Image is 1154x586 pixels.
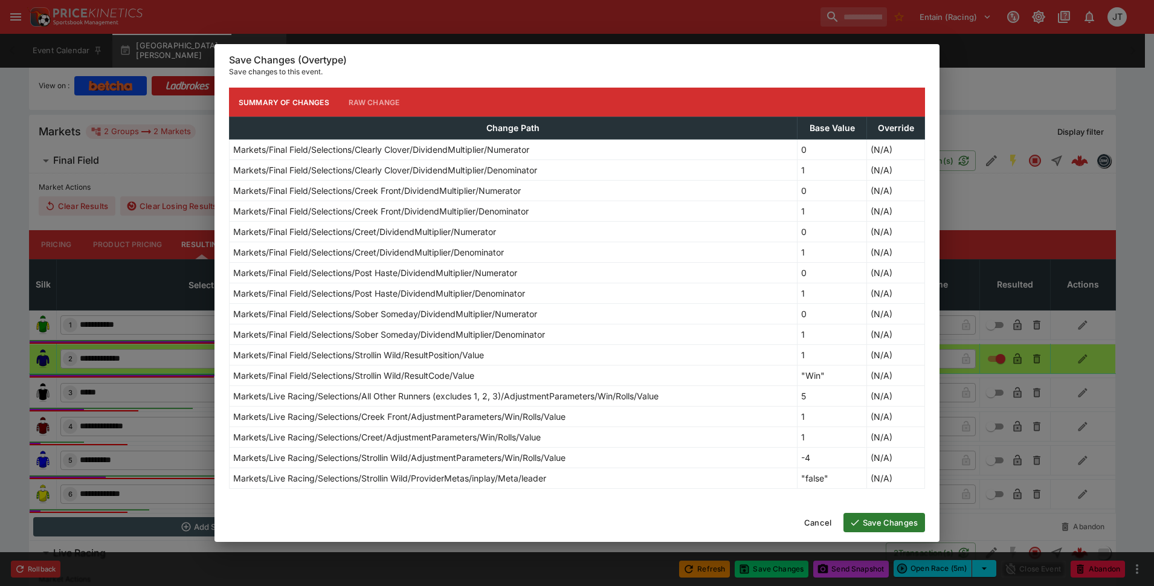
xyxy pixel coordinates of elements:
[867,201,925,222] td: (N/A)
[867,365,925,386] td: (N/A)
[867,468,925,489] td: (N/A)
[867,140,925,160] td: (N/A)
[797,365,866,386] td: "Win"
[233,225,496,238] p: Markets/Final Field/Selections/Creet/DividendMultiplier/Numerator
[233,205,529,217] p: Markets/Final Field/Selections/Creek Front/DividendMultiplier/Denominator
[230,117,798,140] th: Change Path
[797,222,866,242] td: 0
[797,140,866,160] td: 0
[867,222,925,242] td: (N/A)
[797,468,866,489] td: "false"
[797,283,866,304] td: 1
[867,242,925,263] td: (N/A)
[233,266,517,279] p: Markets/Final Field/Selections/Post Haste/DividendMultiplier/Numerator
[233,472,546,485] p: Markets/Live Racing/Selections/Strollin Wild/ProviderMetas/inplay/Meta/leader
[797,513,839,532] button: Cancel
[867,448,925,468] td: (N/A)
[233,451,566,464] p: Markets/Live Racing/Selections/Strollin Wild/AdjustmentParameters/Win/Rolls/Value
[797,448,866,468] td: -4
[229,54,925,66] h6: Save Changes (Overtype)
[797,304,866,324] td: 0
[797,181,866,201] td: 0
[229,66,925,78] p: Save changes to this event.
[867,160,925,181] td: (N/A)
[797,117,866,140] th: Base Value
[867,181,925,201] td: (N/A)
[233,143,529,156] p: Markets/Final Field/Selections/Clearly Clover/DividendMultiplier/Numerator
[797,324,866,345] td: 1
[233,287,525,300] p: Markets/Final Field/Selections/Post Haste/DividendMultiplier/Denominator
[233,390,659,402] p: Markets/Live Racing/Selections/All Other Runners (excludes 1, 2, 3)/AdjustmentParameters/Win/Roll...
[229,88,339,117] button: Summary of Changes
[233,184,521,197] p: Markets/Final Field/Selections/Creek Front/DividendMultiplier/Numerator
[233,164,537,176] p: Markets/Final Field/Selections/Clearly Clover/DividendMultiplier/Denominator
[867,386,925,407] td: (N/A)
[867,324,925,345] td: (N/A)
[843,513,925,532] button: Save Changes
[867,427,925,448] td: (N/A)
[867,263,925,283] td: (N/A)
[797,386,866,407] td: 5
[233,349,484,361] p: Markets/Final Field/Selections/Strollin Wild/ResultPosition/Value
[797,345,866,365] td: 1
[797,427,866,448] td: 1
[233,369,474,382] p: Markets/Final Field/Selections/Strollin Wild/ResultCode/Value
[233,328,545,341] p: Markets/Final Field/Selections/Sober Someday/DividendMultiplier/Denominator
[797,242,866,263] td: 1
[233,246,504,259] p: Markets/Final Field/Selections/Creet/DividendMultiplier/Denominator
[867,283,925,304] td: (N/A)
[797,263,866,283] td: 0
[339,88,410,117] button: Raw Change
[233,307,537,320] p: Markets/Final Field/Selections/Sober Someday/DividendMultiplier/Numerator
[867,345,925,365] td: (N/A)
[867,117,925,140] th: Override
[233,431,541,443] p: Markets/Live Racing/Selections/Creet/AdjustmentParameters/Win/Rolls/Value
[867,304,925,324] td: (N/A)
[233,410,566,423] p: Markets/Live Racing/Selections/Creek Front/AdjustmentParameters/Win/Rolls/Value
[797,160,866,181] td: 1
[867,407,925,427] td: (N/A)
[797,201,866,222] td: 1
[797,407,866,427] td: 1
